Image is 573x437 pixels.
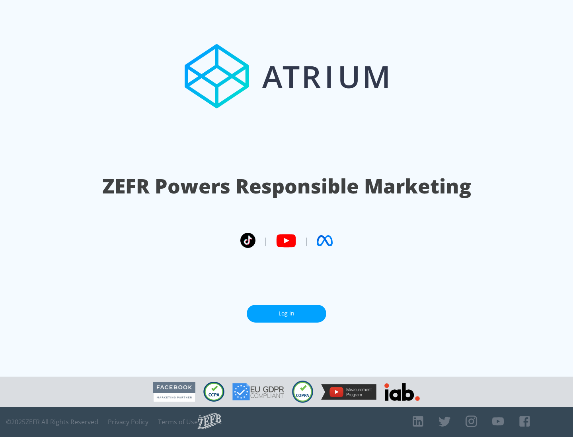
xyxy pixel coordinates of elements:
img: COPPA Compliant [292,381,313,403]
a: Privacy Policy [108,418,148,426]
img: Facebook Marketing Partner [153,382,195,402]
img: GDPR Compliant [232,383,284,400]
img: YouTube Measurement Program [321,384,376,400]
h1: ZEFR Powers Responsible Marketing [102,172,471,200]
span: © 2025 ZEFR All Rights Reserved [6,418,98,426]
a: Log In [247,305,326,323]
img: CCPA Compliant [203,382,224,402]
span: | [304,235,309,247]
a: Terms of Use [158,418,198,426]
span: | [263,235,268,247]
img: IAB [384,383,420,401]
